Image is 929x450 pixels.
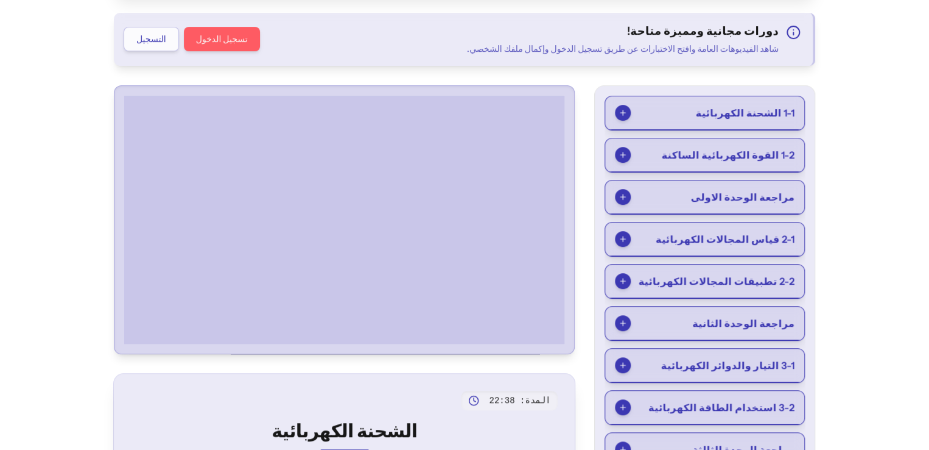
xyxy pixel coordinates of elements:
[605,265,804,298] button: 2-2 تطبيقات المجالات الكهربائية
[648,400,794,415] span: 3-2 استخدام الطاقة الكهربائية
[605,307,804,340] button: مراجعة الوحدة الثانية
[489,395,550,407] span: المدة: 22:38
[605,391,804,424] button: 3-2 استخدام الطاقة الكهربائية
[124,27,179,51] button: التسجيل
[691,190,795,204] span: مراجعة الوحدة الاولى
[605,96,804,130] button: 1-1 الشحنة الكهربائية
[661,358,794,373] span: 3-1 التيار والدوائر الكهربائية
[467,23,779,40] h3: دورات مجانية ومميزة متاحة!
[605,223,804,256] button: 2-1 قياس المجالات الكهربائية
[638,274,794,288] span: 2-2 تطبيقات المجالات الكهربائية
[695,105,794,120] span: 1-1 الشحنة الكهربائية
[467,42,779,56] p: شاهد الفيديوهات العامة وافتح الاختبارات عن طريق تسجيل الدخول وإكمال ملفك الشخصي.
[184,27,260,51] button: تسجيل الدخول
[656,232,794,246] span: 2-1 قياس المجالات الكهربائية
[692,316,794,330] span: مراجعة الوحدة الثانية
[131,420,558,442] h2: الشحنة الكهربائية
[661,148,794,162] span: 1-2 القوة الكهربائية الساكنة
[605,180,804,214] button: مراجعة الوحدة الاولى
[605,349,804,382] button: 3-1 التيار والدوائر الكهربائية
[605,138,804,172] button: 1-2 القوة الكهربائية الساكنة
